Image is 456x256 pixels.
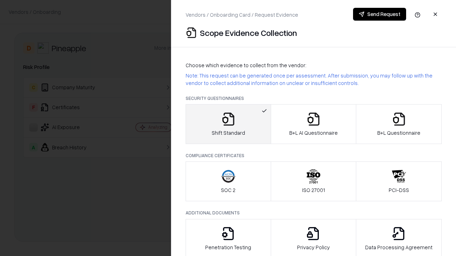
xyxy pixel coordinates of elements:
button: SOC 2 [186,161,271,201]
p: Penetration Testing [205,244,251,251]
p: Scope Evidence Collection [200,27,297,38]
button: B+L Questionnaire [356,104,442,144]
p: ISO 27001 [302,186,325,194]
p: Data Processing Agreement [365,244,432,251]
button: Shift Standard [186,104,271,144]
p: Vendors / Onboarding Card / Request Evidence [186,11,298,18]
button: PCI-DSS [356,161,442,201]
p: B+L AI Questionnaire [289,129,338,137]
p: SOC 2 [221,186,235,194]
p: Privacy Policy [297,244,330,251]
p: Security Questionnaires [186,95,442,101]
p: Shift Standard [212,129,245,137]
button: Send Request [353,8,406,21]
button: ISO 27001 [271,161,357,201]
button: B+L AI Questionnaire [271,104,357,144]
p: PCI-DSS [389,186,409,194]
p: Note: This request can be generated once per assessment. After submission, you may follow up with... [186,72,442,87]
p: Additional Documents [186,210,442,216]
p: Choose which evidence to collect from the vendor: [186,62,442,69]
p: Compliance Certificates [186,153,442,159]
p: B+L Questionnaire [377,129,420,137]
